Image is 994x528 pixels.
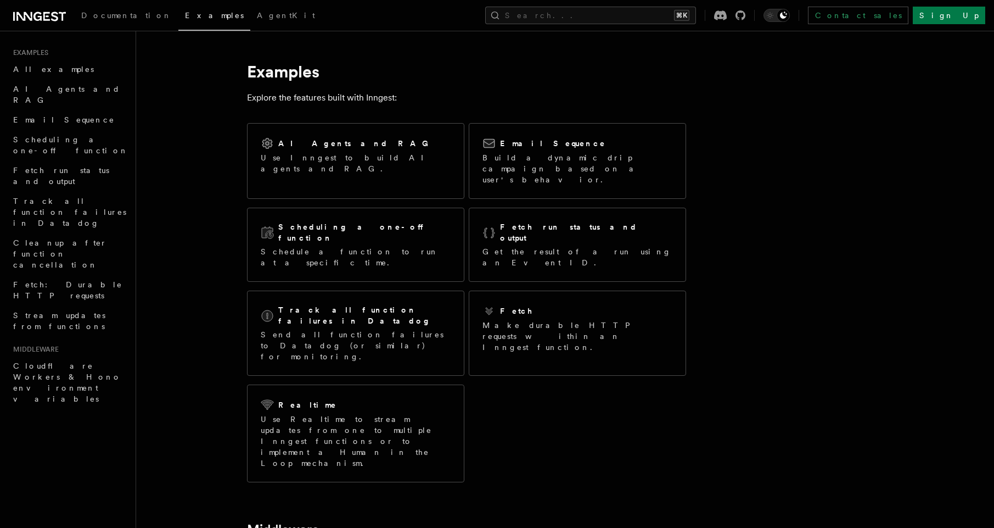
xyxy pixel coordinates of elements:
button: Search...⌘K [485,7,696,24]
a: Examples [178,3,250,31]
kbd: ⌘K [674,10,689,21]
p: Use Realtime to stream updates from one to multiple Inngest functions or to implement a Human in ... [261,414,451,469]
h2: Scheduling a one-off function [278,221,451,243]
a: Cloudflare Workers & Hono environment variables [9,356,129,409]
span: Cleanup after function cancellation [13,238,107,269]
span: Examples [185,11,244,20]
span: Cloudflare Workers & Hono environment variables [13,362,121,403]
p: Use Inngest to build AI agents and RAG. [261,152,451,174]
a: Email SequenceBuild a dynamic drip campaign based on a user's behavior. [469,123,686,199]
span: Examples [9,48,48,57]
a: Fetch run status and outputGet the result of a run using an Event ID. [469,208,686,282]
a: FetchMake durable HTTP requests within an Inngest function. [469,291,686,376]
span: Fetch run status and output [13,166,109,186]
a: Scheduling a one-off function [9,130,129,160]
a: AI Agents and RAG [9,79,129,110]
h2: Track all function failures in Datadog [278,304,451,326]
span: Email Sequence [13,115,115,124]
p: Send all function failures to Datadog (or similar) for monitoring. [261,329,451,362]
h1: Examples [247,62,686,81]
a: All examples [9,59,129,79]
h2: Email Sequence [500,138,606,149]
span: Stream updates from functions [13,311,105,331]
h2: AI Agents and RAG [278,138,434,149]
p: Make durable HTTP requests within an Inngest function. [482,320,672,353]
a: Fetch run status and output [9,160,129,191]
span: All examples [13,65,94,74]
a: Stream updates from functions [9,305,129,336]
h2: Realtime [278,399,337,410]
p: Explore the features built with Inngest: [247,90,686,105]
a: Scheduling a one-off functionSchedule a function to run at a specific time. [247,208,464,282]
a: Email Sequence [9,110,129,130]
p: Get the result of a run using an Event ID. [482,246,672,268]
a: AI Agents and RAGUse Inngest to build AI agents and RAG. [247,123,464,199]
h2: Fetch [500,305,533,316]
a: Contact sales [808,7,908,24]
a: Fetch: Durable HTTP requests [9,275,129,305]
p: Schedule a function to run at a specific time. [261,246,451,268]
a: Cleanup after function cancellation [9,233,129,275]
a: Sign Up [913,7,985,24]
a: AgentKit [250,3,322,30]
button: Toggle dark mode [763,9,790,22]
span: Documentation [81,11,172,20]
span: AI Agents and RAG [13,85,120,104]
span: Scheduling a one-off function [13,135,128,155]
span: AgentKit [257,11,315,20]
a: Track all function failures in DatadogSend all function failures to Datadog (or similar) for moni... [247,291,464,376]
a: RealtimeUse Realtime to stream updates from one to multiple Inngest functions or to implement a H... [247,385,464,482]
a: Documentation [75,3,178,30]
span: Middleware [9,345,59,354]
span: Track all function failures in Datadog [13,197,126,227]
h2: Fetch run status and output [500,221,672,243]
a: Track all function failures in Datadog [9,191,129,233]
span: Fetch: Durable HTTP requests [13,280,122,300]
p: Build a dynamic drip campaign based on a user's behavior. [482,152,672,185]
